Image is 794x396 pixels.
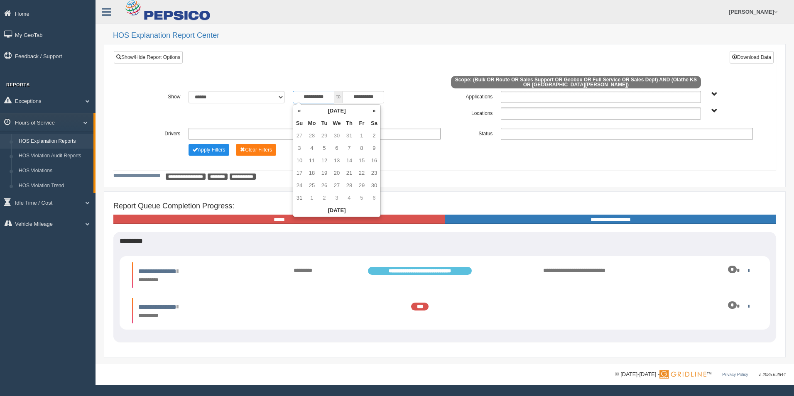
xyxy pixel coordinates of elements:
[343,167,355,179] td: 21
[306,105,368,117] th: [DATE]
[15,164,93,178] a: HOS Violations
[355,192,368,204] td: 5
[318,179,331,192] td: 26
[334,91,343,103] span: to
[445,108,497,117] label: Locations
[368,142,380,154] td: 9
[331,167,343,179] td: 20
[615,370,786,379] div: © [DATE]-[DATE] - ™
[15,134,93,149] a: HOS Explanation Reports
[331,117,343,130] th: We
[15,149,93,164] a: HOS Violation Audit Reports
[293,179,306,192] td: 24
[355,117,368,130] th: Fr
[293,117,306,130] th: Su
[355,167,368,179] td: 22
[355,130,368,142] td: 1
[306,179,318,192] td: 25
[355,154,368,167] td: 15
[306,167,318,179] td: 18
[293,105,306,117] th: «
[113,32,786,40] h2: HOS Explanation Report Center
[331,154,343,167] td: 13
[343,142,355,154] td: 7
[293,130,306,142] td: 27
[445,128,497,138] label: Status
[15,178,93,193] a: HOS Violation Trend
[368,117,380,130] th: Sa
[368,192,380,204] td: 6
[293,142,306,154] td: 3
[343,117,355,130] th: Th
[318,130,331,142] td: 29
[368,130,380,142] td: 2
[659,370,706,379] img: Gridline
[451,76,701,88] span: Scope: (Bulk OR Route OR Sales Support OR Geobox OR Full Service OR Sales Dept) AND (Olathe KS OR...
[293,192,306,204] td: 31
[355,142,368,154] td: 8
[343,154,355,167] td: 14
[355,179,368,192] td: 29
[306,142,318,154] td: 4
[343,130,355,142] td: 31
[114,51,183,64] a: Show/Hide Report Options
[132,298,757,323] li: Expand
[730,51,774,64] button: Download Data
[113,202,776,210] h4: Report Queue Completion Progress:
[759,372,786,377] span: v. 2025.6.2844
[368,154,380,167] td: 16
[368,167,380,179] td: 23
[132,91,184,101] label: Show
[331,179,343,192] td: 27
[293,154,306,167] td: 10
[318,167,331,179] td: 19
[368,105,380,117] th: »
[318,154,331,167] td: 12
[343,192,355,204] td: 4
[318,117,331,130] th: Tu
[331,192,343,204] td: 3
[306,154,318,167] td: 11
[306,192,318,204] td: 1
[132,262,757,288] li: Expand
[306,130,318,142] td: 28
[722,372,748,377] a: Privacy Policy
[293,167,306,179] td: 17
[343,179,355,192] td: 28
[318,192,331,204] td: 2
[331,130,343,142] td: 30
[132,128,184,138] label: Drivers
[236,144,276,156] button: Change Filter Options
[331,142,343,154] td: 6
[318,142,331,154] td: 5
[445,91,497,101] label: Applications
[368,179,380,192] td: 30
[189,144,229,156] button: Change Filter Options
[293,204,380,217] th: [DATE]
[306,117,318,130] th: Mo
